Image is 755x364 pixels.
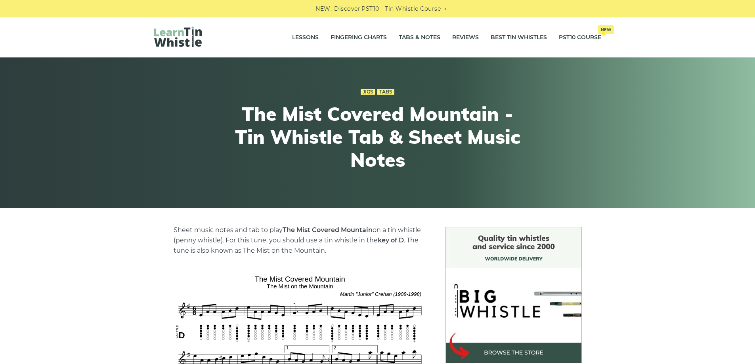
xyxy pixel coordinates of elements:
[491,28,547,48] a: Best Tin Whistles
[378,236,404,244] strong: key of D
[399,28,440,48] a: Tabs & Notes
[331,28,387,48] a: Fingering Charts
[174,225,426,256] p: Sheet music notes and tab to play on a tin whistle (penny whistle). For this tune, you should use...
[559,28,601,48] a: PST10 CourseNew
[232,103,524,171] h1: The Mist Covered Mountain - Tin Whistle Tab & Sheet Music Notes
[377,89,394,95] a: Tabs
[445,227,582,363] img: BigWhistle Tin Whistle Store
[598,25,614,34] span: New
[283,226,373,234] strong: The Mist Covered Mountain
[361,89,375,95] a: Jigs
[452,28,479,48] a: Reviews
[154,27,202,47] img: LearnTinWhistle.com
[292,28,319,48] a: Lessons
